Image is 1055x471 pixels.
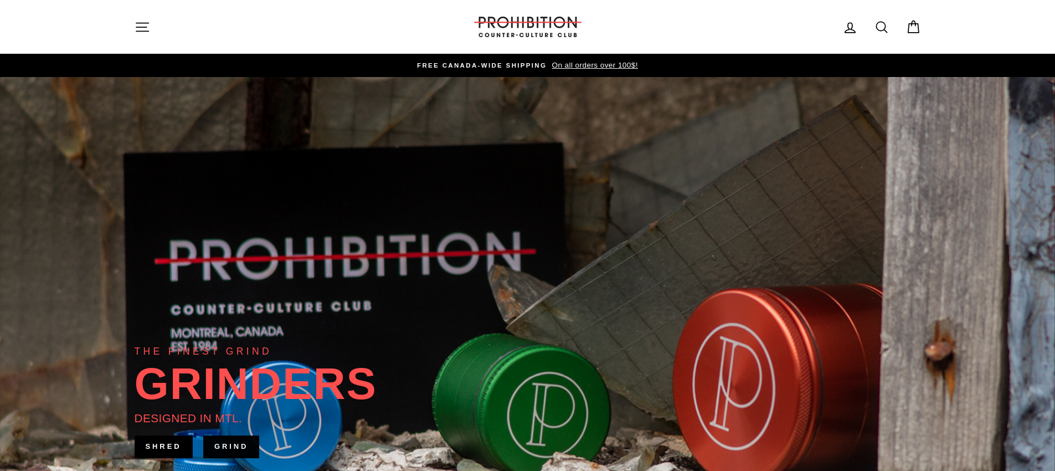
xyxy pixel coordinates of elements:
[135,409,243,427] div: DESIGNED IN MTL.
[472,17,583,37] img: PROHIBITION COUNTER-CULTURE CLUB
[417,62,547,69] span: FREE CANADA-WIDE SHIPPING
[203,436,259,458] a: GRIND
[135,436,193,458] a: SHRED
[135,344,272,359] div: THE FINEST GRIND
[137,59,918,71] a: FREE CANADA-WIDE SHIPPING On all orders over 100$!
[549,61,637,69] span: On all orders over 100$!
[135,362,377,406] div: GRINDERS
